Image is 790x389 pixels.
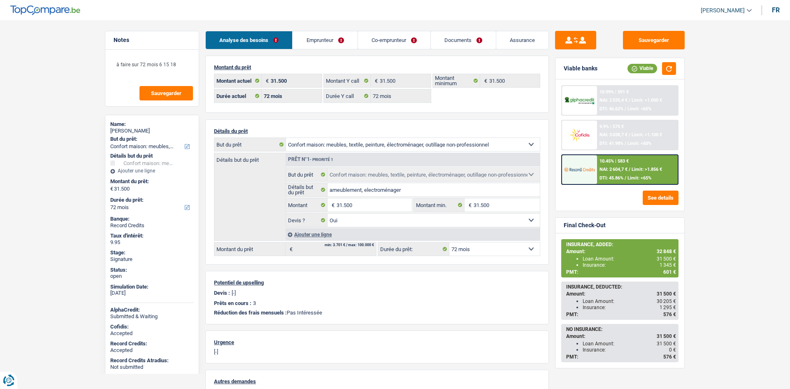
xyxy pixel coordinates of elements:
[669,347,676,353] span: 0 €
[564,96,595,105] img: AlphaCredit
[643,191,678,205] button: See details
[110,249,194,256] div: Stage:
[110,197,192,203] label: Durée du prêt:
[286,198,328,212] label: Montant
[325,243,374,247] div: min: 3.701 € / max: 100.000 €
[772,6,780,14] div: fr
[701,7,745,14] span: [PERSON_NAME]
[110,330,194,337] div: Accepted
[214,378,540,384] p: Autres demandes
[599,132,627,137] span: NAI: 3 038,7 €
[583,305,676,310] div: Insurance:
[694,4,752,17] a: [PERSON_NAME]
[465,198,474,212] span: €
[110,178,192,185] label: Montant du prêt:
[599,167,627,172] span: NAI: 2 604,7 €
[566,312,676,317] div: PMT:
[663,312,676,317] span: 576 €
[110,347,194,354] div: Accepted
[566,242,676,247] div: INSURANCE, ADDED:
[433,74,480,87] label: Montant minimum
[583,298,676,304] div: Loan Amount:
[623,31,685,49] button: Sauvegarder
[599,98,627,103] span: NAI: 2 535,4 €
[629,132,630,137] span: /
[110,284,194,290] div: Simulation Date:
[627,141,651,146] span: Limit: <60%
[599,124,624,129] div: 9.9% | 575 €
[632,167,662,172] span: Limit: >1.856 €
[564,222,606,229] div: Final Check-Out
[663,269,676,275] span: 601 €
[583,341,676,347] div: Loan Amount:
[286,168,328,181] label: But du prêt
[566,269,676,275] div: PMT:
[253,300,256,306] p: 3
[214,290,230,296] p: Devis :
[632,98,662,103] span: Limit: >1.000 €
[286,242,295,256] span: €
[214,138,286,151] label: But du prêt
[657,298,676,304] span: 30 205 €
[566,354,676,360] div: PMT:
[110,186,113,192] span: €
[110,290,194,296] div: [DATE]
[293,31,357,49] a: Emprunteur
[232,290,236,296] p: [-]
[599,141,623,146] span: DTI: 41.98%
[632,132,662,137] span: Limit: >1.100 €
[625,175,626,181] span: /
[657,256,676,262] span: 31 500 €
[262,74,271,87] span: €
[214,153,286,163] label: Détails but du prêt
[110,222,194,229] div: Record Credits
[657,341,676,347] span: 31 500 €
[214,339,540,345] p: Urgence
[110,153,194,159] div: Détails but du prêt
[10,5,80,15] img: TopCompare Logo
[414,198,464,212] label: Montant min.
[629,167,630,172] span: /
[110,233,194,239] div: Taux d'intérêt:
[564,162,595,177] img: Record Credits
[214,300,251,306] p: Prêts en cours :
[214,242,286,256] label: Montant du prêt
[214,310,540,316] p: Pas Intéressée
[206,31,292,49] a: Analyse des besoins
[660,262,676,268] span: 1 345 €
[110,121,194,128] div: Name:
[583,347,676,353] div: Insurance:
[378,242,449,256] label: Durée du prêt:
[657,333,676,339] span: 31 500 €
[599,158,629,164] div: 10.45% | 583 €
[214,74,262,87] label: Montant actuel
[114,37,191,44] h5: Notes
[564,127,595,142] img: Cofidis
[496,31,548,49] a: Assurance
[286,183,328,196] label: Détails but du prêt
[110,357,194,364] div: Record Credits Atradius:
[358,31,430,49] a: Co-emprunteur
[310,157,333,162] span: - Priorité 1
[564,65,597,72] div: Viable banks
[627,106,651,112] span: Limit: <65%
[324,89,371,102] label: Durée Y call
[110,364,194,370] div: Not submitted
[660,305,676,310] span: 1 295 €
[139,86,193,100] button: Sauvegarder
[286,214,328,227] label: Devis ?
[286,157,335,162] div: Prêt n°1
[599,106,623,112] span: DTI: 46.62%
[214,310,287,316] span: Réduction des frais mensuels :
[625,106,626,112] span: /
[286,228,540,240] div: Ajouter une ligne
[627,64,657,73] div: Viable
[110,216,194,222] div: Banque:
[110,307,194,313] div: AlphaCredit:
[110,128,194,134] div: [PERSON_NAME]
[566,333,676,339] div: Amount:
[566,284,676,290] div: INSURANCE, DEDUCTED:
[151,91,181,96] span: Sauvegarder
[214,349,540,355] p: [-]
[110,273,194,280] div: open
